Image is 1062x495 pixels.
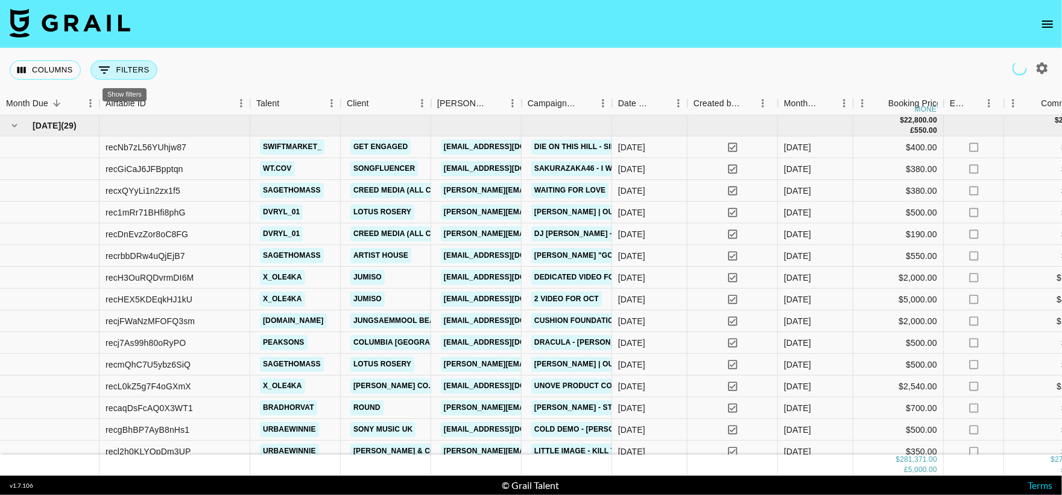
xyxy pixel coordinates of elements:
[487,95,504,112] button: Sort
[441,139,576,155] a: [EMAIL_ADDRESS][DOMAIN_NAME]
[441,444,700,459] a: [PERSON_NAME][EMAIL_ADDRESS][PERSON_NAME][DOMAIN_NAME]
[853,289,944,310] div: $5,000.00
[106,206,186,219] div: rec1mRr71BHfi8phG
[441,313,576,328] a: [EMAIL_ADDRESS][DOMAIN_NAME]
[260,357,324,372] a: sagethomass
[778,92,853,115] div: Month Due
[618,250,645,262] div: 10/10/2025
[853,354,944,375] div: $500.00
[260,313,327,328] a: [DOMAIN_NAME]
[835,94,853,112] button: Menu
[90,60,157,80] button: Show filters
[350,357,414,372] a: Lotus Rosery
[784,185,811,197] div: Oct '25
[888,92,941,115] div: Booking Price
[784,272,811,284] div: Oct '25
[900,454,937,464] div: 281,371.00
[260,248,324,263] a: sagethomass
[896,454,900,464] div: $
[350,183,476,198] a: Creed Media (All Campaigns)
[618,424,645,436] div: 9/10/2025
[441,357,637,372] a: [PERSON_NAME][EMAIL_ADDRESS][DOMAIN_NAME]
[260,226,303,241] a: dvryl_01
[853,158,944,180] div: $380.00
[618,380,645,392] div: 4/10/2025
[441,335,576,350] a: [EMAIL_ADDRESS][DOMAIN_NAME]
[784,337,811,349] div: Oct '25
[81,94,100,112] button: Menu
[106,337,186,349] div: recj7As99h80oRyPO
[784,402,811,414] div: Oct '25
[232,94,250,112] button: Menu
[618,445,645,458] div: 3/10/2025
[106,228,188,240] div: recDnEvzZor8oC8FG
[441,205,637,220] a: [PERSON_NAME][EMAIL_ADDRESS][DOMAIN_NAME]
[853,245,944,267] div: $550.00
[618,293,645,305] div: 2/10/2025
[531,335,642,350] a: Dracula - [PERSON_NAME]
[618,141,645,153] div: 4/10/2025
[256,92,279,115] div: Talent
[441,248,576,263] a: [EMAIL_ADDRESS][DOMAIN_NAME]
[784,228,811,240] div: Oct '25
[1013,61,1027,75] span: Refreshing clients, campaigns...
[853,223,944,245] div: $190.00
[260,378,305,394] a: x_ole4ka
[531,161,761,176] a: Sakurazaka46 - I want [DATE] to come - Naeleck Remix
[1004,94,1022,112] button: Menu
[618,228,645,240] div: 3/10/2025
[784,92,818,115] div: Month Due
[350,226,476,241] a: Creed Media (All Campaigns)
[531,226,654,241] a: DJ [PERSON_NAME] - Mussulo
[531,378,704,394] a: UNOVE Product Collaboration for Oct
[106,359,191,371] div: recmQhC7U5ybz6SiQ
[967,95,984,112] button: Sort
[784,424,811,436] div: Oct '25
[369,95,386,112] button: Sort
[441,226,637,241] a: [PERSON_NAME][EMAIL_ADDRESS][DOMAIN_NAME]
[323,94,341,112] button: Menu
[341,92,431,115] div: Client
[911,126,915,136] div: £
[502,479,559,491] div: © Grail Talent
[871,95,888,112] button: Sort
[350,313,488,328] a: JUNGSAEMMOOL Beauty Co., Ltd.
[531,357,657,372] a: [PERSON_NAME] | Out of Body
[618,206,645,219] div: 3/10/2025
[853,94,871,112] button: Menu
[653,95,669,112] button: Sort
[10,60,81,80] button: Select columns
[48,95,65,112] button: Sort
[618,163,645,175] div: 4/10/2025
[1051,454,1055,464] div: $
[915,106,942,113] div: money
[618,185,645,197] div: 3/10/2025
[531,422,651,437] a: Cold DEMO - [PERSON_NAME]
[260,183,324,198] a: sagethomass
[350,248,411,263] a: Artist House
[531,444,657,459] a: little image - Kill The Ghost
[260,444,319,459] a: urbaewinnie
[784,293,811,305] div: Oct '25
[900,115,904,126] div: $
[106,402,193,414] div: recaqDsFcAQ0X3WT1
[784,141,811,153] div: Oct '25
[853,136,944,158] div: $400.00
[106,250,185,262] div: recrbbDRw4uQjEjB7
[784,163,811,175] div: Oct '25
[437,92,487,115] div: [PERSON_NAME]
[260,400,317,415] a: bradhorvat
[260,335,308,350] a: peaksons
[441,161,576,176] a: [EMAIL_ADDRESS][DOMAIN_NAME]
[260,292,305,307] a: x_ole4ka
[694,92,741,115] div: Created by Grail Team
[914,126,937,136] div: 550.00
[350,444,455,459] a: [PERSON_NAME] & Co LLC
[6,117,23,134] button: hide children
[413,94,431,112] button: Menu
[853,267,944,289] div: $2,000.00
[853,310,944,332] div: $2,000.00
[531,400,624,415] a: [PERSON_NAME] - Stay
[944,92,1004,115] div: Expenses: Remove Commission?
[618,92,653,115] div: Date Created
